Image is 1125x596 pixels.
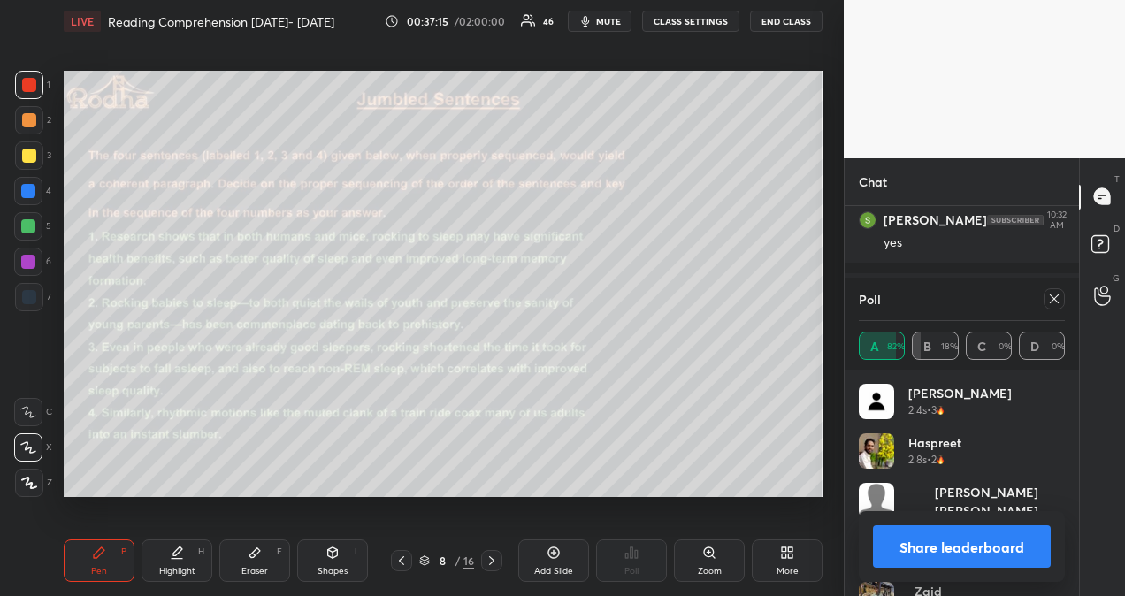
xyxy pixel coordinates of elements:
div: Add Slide [534,567,573,576]
p: G [1113,271,1120,285]
h5: 2.8s [908,452,927,468]
div: 1 [15,71,50,99]
h4: [PERSON_NAME] [908,384,1012,402]
div: 6 [14,248,51,276]
button: Share leaderboard [873,525,1051,568]
h5: 2.4s [908,402,927,418]
h5: • [927,452,931,468]
img: 4P8fHbbgJtejmAAAAAElFTkSuQmCC [987,215,1044,225]
div: 8 [433,555,451,566]
h5: 3 [931,402,937,418]
div: 7 [15,283,51,311]
h4: Reading Comprehension [DATE]- [DATE] [108,13,334,30]
img: streak-poll-icon.44701ccd.svg [937,455,945,464]
div: 46 [543,17,554,26]
div: L [355,547,360,556]
h5: 2 [931,452,937,468]
h6: [PERSON_NAME] [884,212,987,228]
p: D [1114,222,1120,235]
h4: haspreet [908,433,961,452]
div: Zoom [698,567,722,576]
div: 10:32 AM [1047,210,1067,231]
div: 5 [14,212,51,241]
div: 16 [463,553,474,569]
span: mute [596,15,621,27]
h4: [PERSON_NAME] [PERSON_NAME] [908,483,1065,520]
div: LIVE [64,11,101,32]
div: grid [845,206,1079,462]
div: / [455,555,460,566]
button: END CLASS [750,11,823,32]
div: X [14,433,52,462]
div: Shapes [318,567,348,576]
div: 2 [15,106,51,134]
img: thumbnail.jpg [860,212,876,228]
div: H [198,547,204,556]
div: 4 [14,177,51,205]
div: 3 [15,141,51,170]
div: grid [859,384,1065,596]
div: C [14,398,52,426]
div: yes [884,234,1065,252]
div: More [777,567,799,576]
p: T [1114,172,1120,186]
h4: Poll [859,290,881,309]
button: CLASS SETTINGS [642,11,739,32]
div: P [121,547,126,556]
img: thumbnail.jpg [859,384,894,419]
div: Z [15,469,52,497]
h5: • [927,402,931,418]
p: Chat [845,158,901,205]
div: Highlight [159,567,195,576]
button: mute [568,11,631,32]
img: streak-poll-icon.44701ccd.svg [937,406,945,415]
div: E [277,547,282,556]
div: Eraser [241,567,268,576]
img: default.png [859,483,894,518]
div: Pen [91,567,107,576]
img: thumbnail.jpg [859,433,894,469]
